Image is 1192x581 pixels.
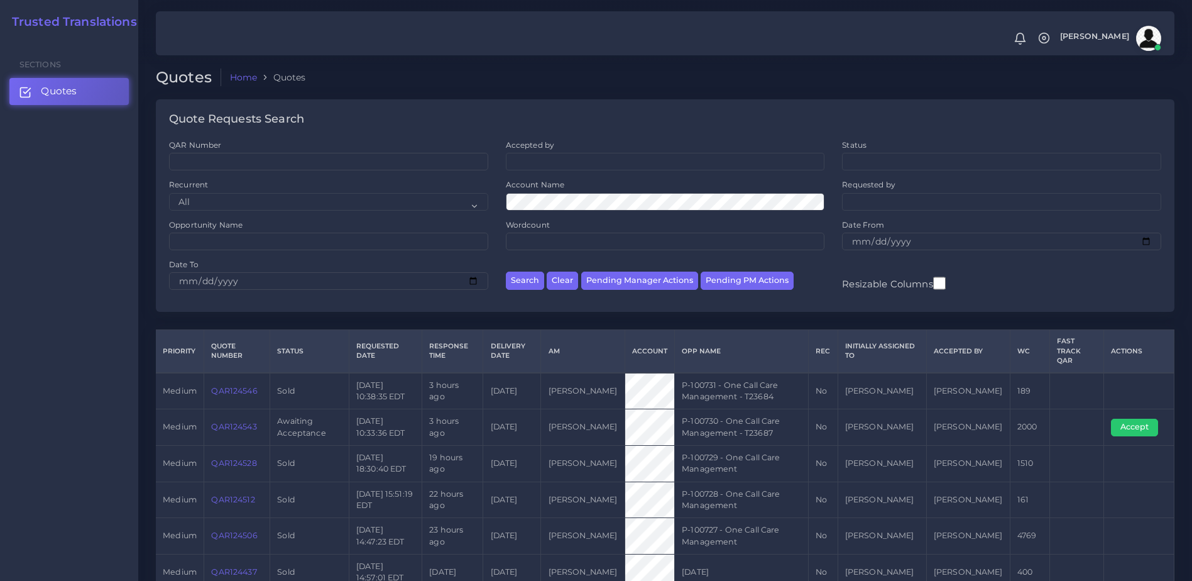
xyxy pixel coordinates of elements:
a: Quotes [9,78,129,104]
td: [DATE] 10:38:35 EDT [349,373,422,409]
th: Priority [156,330,204,373]
td: [PERSON_NAME] [541,482,625,518]
th: Accepted by [926,330,1010,373]
td: 189 [1010,373,1049,409]
td: 3 hours ago [422,409,483,446]
td: [DATE] [483,373,541,409]
td: [PERSON_NAME] [926,373,1010,409]
td: [DATE] 14:47:23 EDT [349,518,422,555]
td: Sold [270,373,349,409]
td: Sold [270,445,349,482]
td: 19 hours ago [422,445,483,482]
span: medium [163,422,197,431]
td: 161 [1010,482,1049,518]
h4: Quote Requests Search [169,113,304,126]
td: 2000 [1010,409,1049,446]
td: No [809,482,838,518]
button: Accept [1111,419,1158,436]
a: QAR124546 [211,386,257,396]
img: avatar [1136,26,1161,51]
button: Search [506,272,544,290]
a: QAR124437 [211,567,256,577]
td: [PERSON_NAME] [926,518,1010,555]
td: [PERSON_NAME] [926,445,1010,482]
td: [PERSON_NAME] [541,518,625,555]
td: 23 hours ago [422,518,483,555]
td: No [809,409,838,446]
label: Opportunity Name [169,219,243,230]
th: Requested Date [349,330,422,373]
td: [PERSON_NAME] [838,445,926,482]
td: Sold [270,518,349,555]
span: Quotes [41,84,77,98]
td: 4769 [1010,518,1049,555]
td: [DATE] [483,445,541,482]
th: Opp Name [674,330,808,373]
label: Accepted by [506,140,555,150]
button: Pending PM Actions [701,272,794,290]
td: Sold [270,482,349,518]
td: P-100728 - One Call Care Management [674,482,808,518]
td: [PERSON_NAME] [838,518,926,555]
td: [PERSON_NAME] [926,409,1010,446]
th: REC [809,330,838,373]
td: [PERSON_NAME] [541,409,625,446]
td: No [809,445,838,482]
input: Resizable Columns [933,275,946,291]
th: Initially Assigned to [838,330,926,373]
a: Accept [1111,422,1167,431]
span: medium [163,567,197,577]
td: [DATE] [483,518,541,555]
button: Pending Manager Actions [581,272,698,290]
a: QAR124512 [211,495,254,504]
td: No [809,373,838,409]
th: Actions [1103,330,1174,373]
td: P-100729 - One Call Care Management [674,445,808,482]
a: [PERSON_NAME]avatar [1054,26,1166,51]
td: [DATE] 15:51:19 EDT [349,482,422,518]
label: Date To [169,259,199,270]
td: [PERSON_NAME] [838,409,926,446]
span: [PERSON_NAME] [1060,33,1129,41]
td: No [809,518,838,555]
button: Clear [547,272,578,290]
label: Requested by [842,179,895,190]
label: Account Name [506,179,565,190]
th: Delivery Date [483,330,541,373]
td: 1510 [1010,445,1049,482]
th: Fast Track QAR [1049,330,1103,373]
a: QAR124528 [211,458,256,468]
label: Wordcount [506,219,550,230]
td: [DATE] 10:33:36 EDT [349,409,422,446]
label: Status [842,140,867,150]
label: QAR Number [169,140,221,150]
a: QAR124543 [211,422,256,431]
th: Account [625,330,674,373]
td: 3 hours ago [422,373,483,409]
td: [PERSON_NAME] [838,482,926,518]
td: [DATE] [483,482,541,518]
span: medium [163,495,197,504]
td: P-100731 - One Call Care Management - T23684 [674,373,808,409]
th: WC [1010,330,1049,373]
td: P-100727 - One Call Care Management [674,518,808,555]
h2: Quotes [156,69,221,87]
a: Trusted Translations [3,15,137,30]
li: Quotes [257,71,305,84]
td: [PERSON_NAME] [926,482,1010,518]
span: medium [163,458,197,468]
th: Status [270,330,349,373]
label: Recurrent [169,179,208,190]
td: [PERSON_NAME] [838,373,926,409]
td: P-100730 - One Call Care Management - T23687 [674,409,808,446]
td: [DATE] [483,409,541,446]
a: Home [230,71,258,84]
td: 22 hours ago [422,482,483,518]
td: [DATE] 18:30:40 EDT [349,445,422,482]
td: [PERSON_NAME] [541,373,625,409]
a: QAR124506 [211,531,257,540]
label: Date From [842,219,884,230]
th: Response Time [422,330,483,373]
td: Awaiting Acceptance [270,409,349,446]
